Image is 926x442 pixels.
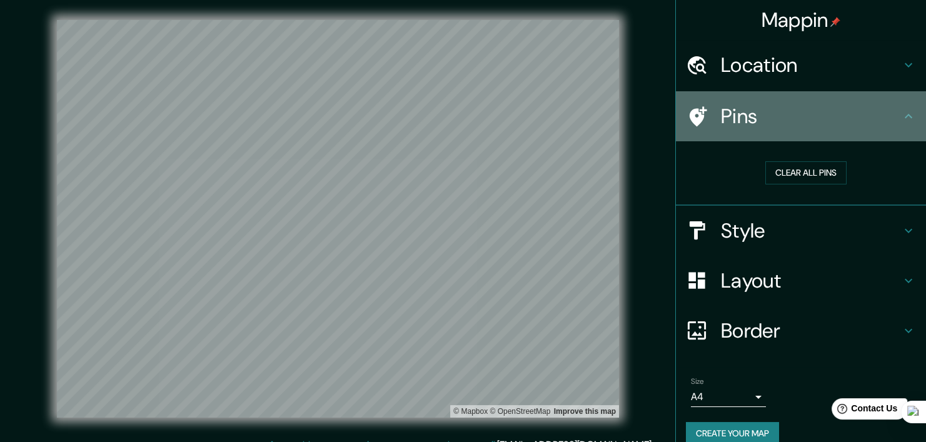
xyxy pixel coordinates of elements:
[762,8,841,33] h4: Mappin
[721,218,901,243] h4: Style
[676,40,926,90] div: Location
[721,318,901,343] h4: Border
[765,161,847,184] button: Clear all pins
[721,53,901,78] h4: Location
[453,407,488,416] a: Mapbox
[721,104,901,129] h4: Pins
[676,256,926,306] div: Layout
[676,306,926,356] div: Border
[691,376,704,386] label: Size
[57,20,619,418] canvas: Map
[490,407,550,416] a: OpenStreetMap
[691,387,766,407] div: A4
[721,268,901,293] h4: Layout
[676,91,926,141] div: Pins
[554,407,616,416] a: Map feedback
[830,17,840,27] img: pin-icon.png
[815,393,912,428] iframe: Help widget launcher
[676,206,926,256] div: Style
